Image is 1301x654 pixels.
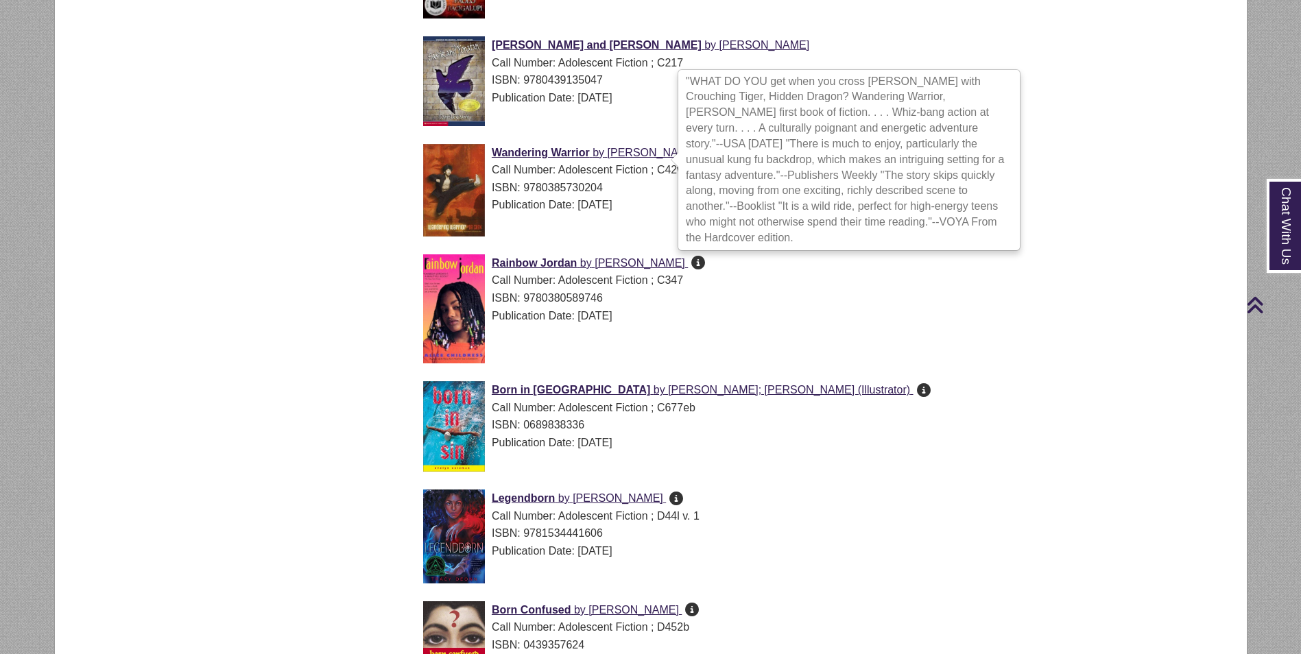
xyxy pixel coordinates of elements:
[423,307,1171,325] div: Publication Date: [DATE]
[719,39,810,51] span: [PERSON_NAME]
[668,384,910,396] span: [PERSON_NAME]; [PERSON_NAME] (Illustrator)
[492,39,809,51] a: [PERSON_NAME] and [PERSON_NAME] by [PERSON_NAME]
[423,524,1171,542] div: ISBN: 9781534441606
[492,384,914,396] a: Born in [GEOGRAPHIC_DATA] by [PERSON_NAME]; [PERSON_NAME] (Illustrator)
[423,507,1171,525] div: Call Number: Adolescent Fiction ; D44l v. 1
[492,147,701,158] a: Wandering Warrior by [PERSON_NAME]
[423,434,1171,452] div: Publication Date: [DATE]
[595,257,685,269] span: [PERSON_NAME]
[423,399,1171,417] div: Call Number: Adolescent Fiction ; C677eb
[492,492,666,504] a: Legendborn by [PERSON_NAME]
[492,257,577,269] span: Rainbow Jordan
[492,257,688,269] a: Rainbow Jordan by [PERSON_NAME]
[423,416,1171,434] div: ISBN: 0689838336
[558,492,570,504] span: by
[492,492,555,504] span: Legendborn
[423,271,1171,289] div: Call Number: Adolescent Fiction ; C347
[573,492,663,504] span: [PERSON_NAME]
[679,71,1019,250] div: "WHAT DO YOU get when you cross [PERSON_NAME] with Crouching Tiger, Hidden Dragon? Wandering Warr...
[593,147,604,158] span: by
[423,636,1171,654] div: ISBN: 0439357624
[588,604,679,616] span: [PERSON_NAME]
[608,147,698,158] span: [PERSON_NAME]
[492,147,590,158] span: Wandering Warrior
[492,384,650,396] span: Born in [GEOGRAPHIC_DATA]
[574,604,586,616] span: by
[423,542,1171,560] div: Publication Date: [DATE]
[492,604,682,616] a: Born Confused by [PERSON_NAME]
[423,618,1171,636] div: Call Number: Adolescent Fiction ; D452b
[423,289,1171,307] div: ISBN: 9780380589746
[1246,295,1298,314] a: Back to Top
[654,384,665,396] span: by
[492,39,702,51] span: [PERSON_NAME] and [PERSON_NAME]
[423,54,1171,72] div: Call Number: Adolescent Fiction ; C217
[492,604,571,616] span: Born Confused
[704,39,716,51] span: by
[580,257,592,269] span: by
